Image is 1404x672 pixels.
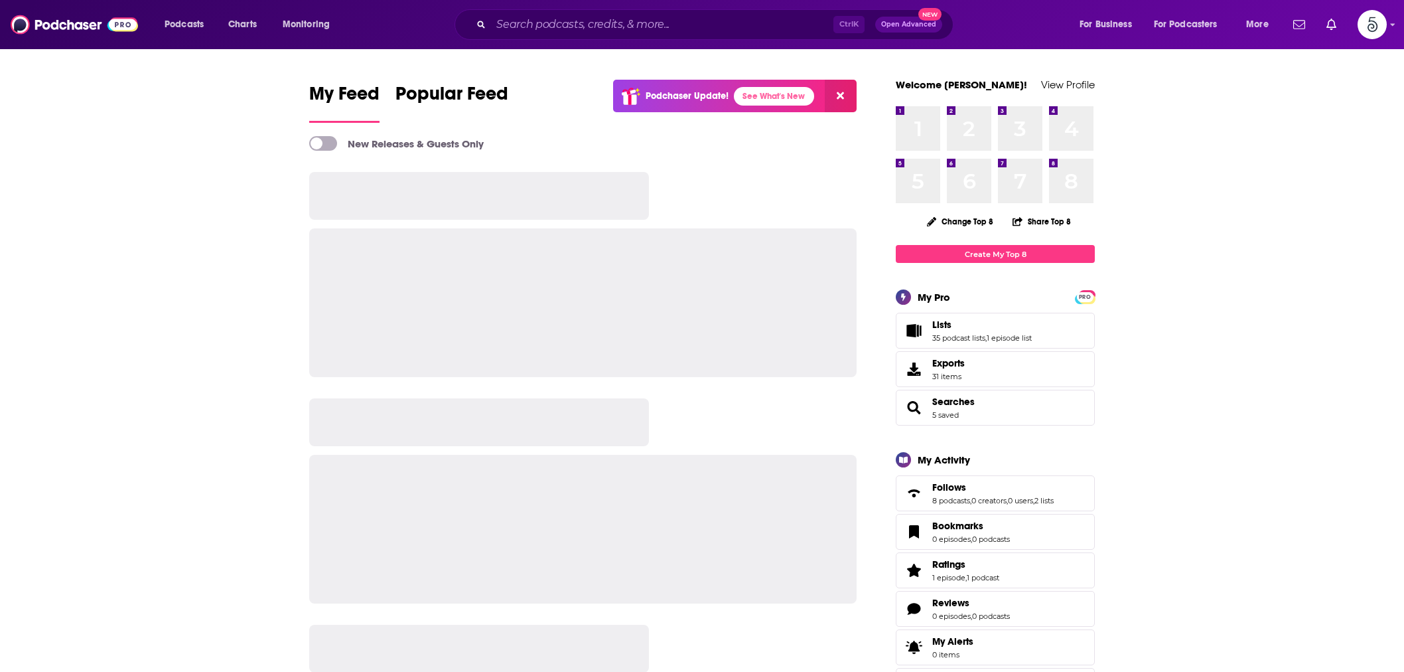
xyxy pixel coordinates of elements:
[309,82,380,123] a: My Feed
[971,612,972,621] span: ,
[971,496,1007,505] a: 0 creators
[919,213,1001,230] button: Change Top 8
[896,313,1095,349] span: Lists
[1077,292,1093,301] a: PRO
[155,14,221,35] button: open menu
[900,321,927,340] a: Lists
[228,15,257,34] span: Charts
[932,319,951,331] span: Lists
[1008,496,1033,505] a: 0 users
[1154,15,1218,34] span: For Podcasters
[932,612,971,621] a: 0 episodes
[1246,15,1269,34] span: More
[932,520,1010,532] a: Bookmarks
[1237,14,1285,35] button: open menu
[900,523,927,541] a: Bookmarks
[491,14,833,35] input: Search podcasts, credits, & more...
[932,396,975,408] a: Searches
[932,650,973,659] span: 0 items
[972,612,1010,621] a: 0 podcasts
[734,87,814,106] a: See What's New
[987,333,1032,343] a: 1 episode list
[220,14,265,35] a: Charts
[1145,14,1237,35] button: open menu
[900,398,927,417] a: Searches
[1358,10,1387,39] span: Logged in as Spiral5-G2
[1034,496,1054,505] a: 2 lists
[1041,78,1095,91] a: View Profile
[985,333,987,343] span: ,
[1288,13,1310,36] a: Show notifications dropdown
[395,82,508,113] span: Popular Feed
[972,535,1010,544] a: 0 podcasts
[1080,15,1132,34] span: For Business
[932,372,965,381] span: 31 items
[273,14,347,35] button: open menu
[896,552,1095,588] span: Ratings
[932,319,1032,331] a: Lists
[932,481,1054,493] a: Follows
[900,360,927,378] span: Exports
[1070,14,1149,35] button: open menu
[896,245,1095,263] a: Create My Top 8
[932,635,973,647] span: My Alerts
[646,90,729,102] p: Podchaser Update!
[932,558,999,570] a: Ratings
[932,496,970,505] a: 8 podcasts
[900,484,927,503] a: Follows
[395,82,508,123] a: Popular Feed
[896,475,1095,511] span: Follows
[896,514,1095,550] span: Bookmarks
[932,597,1010,609] a: Reviews
[1321,13,1342,36] a: Show notifications dropdown
[932,410,959,420] a: 5 saved
[932,481,966,493] span: Follows
[896,630,1095,665] a: My Alerts
[918,454,970,466] div: My Activity
[1007,496,1008,505] span: ,
[900,561,927,580] a: Ratings
[900,638,927,657] span: My Alerts
[918,291,950,303] div: My Pro
[932,597,969,609] span: Reviews
[1033,496,1034,505] span: ,
[309,82,380,113] span: My Feed
[833,16,865,33] span: Ctrl K
[1077,292,1093,302] span: PRO
[165,15,204,34] span: Podcasts
[283,15,330,34] span: Monitoring
[932,520,983,532] span: Bookmarks
[1358,10,1387,39] img: User Profile
[467,9,966,40] div: Search podcasts, credits, & more...
[932,558,965,570] span: Ratings
[881,21,936,28] span: Open Advanced
[970,496,971,505] span: ,
[896,390,1095,426] span: Searches
[900,600,927,618] a: Reviews
[11,12,138,37] img: Podchaser - Follow, Share and Rate Podcasts
[918,8,942,21] span: New
[875,17,942,33] button: Open AdvancedNew
[932,357,965,369] span: Exports
[932,573,965,582] a: 1 episode
[965,573,967,582] span: ,
[1358,10,1387,39] button: Show profile menu
[932,535,971,544] a: 0 episodes
[967,573,999,582] a: 1 podcast
[1012,209,1072,234] button: Share Top 8
[932,333,985,343] a: 35 podcast lists
[309,136,484,151] a: New Releases & Guests Only
[896,591,1095,627] span: Reviews
[971,535,972,544] span: ,
[896,78,1027,91] a: Welcome [PERSON_NAME]!
[896,351,1095,387] a: Exports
